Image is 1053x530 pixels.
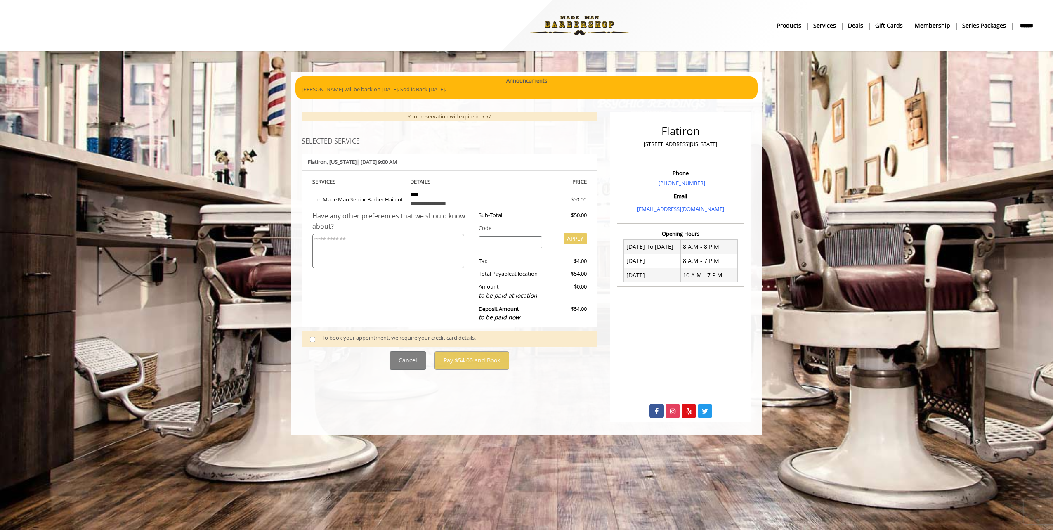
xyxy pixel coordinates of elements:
[327,158,357,166] span: , [US_STATE]
[842,19,869,31] a: DealsDeals
[302,138,597,145] h3: SELECTED SERVICE
[302,112,597,121] div: Your reservation will expire in 5:57
[472,224,587,232] div: Code
[548,257,586,265] div: $4.00
[962,21,1006,30] b: Series packages
[312,177,404,187] th: SERVICE
[777,21,801,30] b: products
[619,125,742,137] h2: Flatiron
[512,270,538,277] span: at location
[404,177,496,187] th: DETAILS
[472,270,549,278] div: Total Payable
[875,21,903,30] b: gift cards
[813,21,836,30] b: Services
[680,254,737,268] td: 8 A.M - 7 P.M
[333,178,335,185] span: S
[523,3,636,48] img: Made Man Barbershop logo
[479,313,520,321] span: to be paid now
[956,19,1012,31] a: Series packagesSeries packages
[548,305,586,322] div: $54.00
[312,187,404,211] td: The Made Man Senior Barber Haircut
[680,240,737,254] td: 8 A.M - 8 P.M
[848,21,863,30] b: Deals
[624,254,681,268] td: [DATE]
[548,282,586,300] div: $0.00
[680,268,737,282] td: 10 A.M - 7 P.M
[302,85,751,94] p: [PERSON_NAME] will be back on [DATE]. Sod is Back [DATE].
[548,270,586,278] div: $54.00
[624,240,681,254] td: [DATE] To [DATE]
[541,195,586,204] div: $50.00
[479,305,520,322] b: Deposit Amount
[915,21,950,30] b: Membership
[654,179,706,187] a: + [PHONE_NUMBER].
[479,291,543,300] div: to be paid at location
[564,233,587,244] button: APPLY
[807,19,842,31] a: ServicesServices
[771,19,807,31] a: Productsproducts
[548,211,586,220] div: $50.00
[637,205,724,213] a: [EMAIL_ADDRESS][DOMAIN_NAME]
[472,211,549,220] div: Sub-Total
[434,351,509,370] button: Pay $54.00 and Book
[624,268,681,282] td: [DATE]
[390,351,426,370] button: Cancel
[619,170,742,176] h3: Phone
[869,19,909,31] a: Gift cardsgift cards
[495,177,587,187] th: PRICE
[312,211,472,232] div: Have any other preferences that we should know about?
[619,140,742,149] p: [STREET_ADDRESS][US_STATE]
[617,231,744,237] h3: Opening Hours
[308,158,397,166] b: Flatiron | [DATE] 9:00 AM
[909,19,956,31] a: MembershipMembership
[322,334,589,345] div: To book your appointment, we require your credit card details.
[472,282,549,300] div: Amount
[472,257,549,265] div: Tax
[506,76,547,85] b: Announcements
[619,193,742,199] h3: Email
